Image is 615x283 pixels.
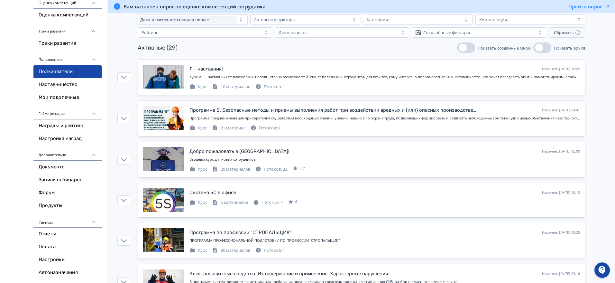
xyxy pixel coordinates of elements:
a: Автоназначения [33,266,102,279]
a: Треки развития [33,37,102,50]
div: Изменен: [DATE] 15:00 [542,149,580,154]
div: Компетенции [479,17,507,22]
button: Сохранённые фильтры [412,27,546,38]
button: Длительность [275,27,409,38]
a: Мои подопечные [33,91,102,104]
div: Курс [189,166,207,173]
span: 4.7 [299,165,305,172]
div: Потоков: 1 [255,247,285,254]
div: Геймификация [33,104,102,119]
button: Авторы и редакторы [250,14,360,25]
a: Награды и рейтинг [33,119,102,132]
div: Категории [367,17,388,22]
div: Курс [189,247,207,254]
a: Оценка компетенций [33,9,102,22]
a: Настройки [33,253,102,266]
div: Система 5С в офисе [189,189,236,196]
div: Изменен: [DATE] 09:16 [542,271,580,277]
div: Программа предназначена для приобретения слушателями необходимых знаний, умений, навыков по охран... [189,116,580,121]
div: Я - наставник! [189,65,223,73]
a: Продукты [33,199,102,212]
div: Курс [189,199,207,206]
button: Пройти опрос [568,3,610,10]
div: Потоков: 1 [255,84,285,90]
div: Изменен: [DATE] 09:25 [542,230,580,235]
a: Отчеты [33,228,102,241]
div: Длительность [279,30,307,35]
div: Потоков: 33 [255,166,287,173]
div: 5 материалов [212,199,248,206]
div: Дополнительно [33,145,102,161]
div: 30 материалов [212,247,250,254]
a: Оплата [33,241,102,253]
div: Рейтинг [142,30,158,35]
button: Дата изменения: сначала новые [138,14,248,25]
span: Показать созданные мной [478,45,531,51]
div: Изменен: [DATE] 10:05 [542,66,580,72]
div: Добро пожаловать в ТЭСС! [189,148,289,155]
span: Показать архив [554,45,585,51]
a: Настройка наград [33,132,102,145]
div: 10 материалов [212,84,250,90]
div: 20 материалов [212,166,250,173]
button: Категории [363,14,473,25]
div: Авторы и редакторы [254,17,296,22]
div: Система [33,212,102,228]
div: Курс «Я — наставник» от платформы "Россия - страна возможностей" станет полезным инструментом для... [189,74,580,80]
div: Треки развития [33,22,102,37]
div: Потоков: 4 [253,199,283,206]
div: 21 материал [212,125,245,131]
button: Компетенции [475,14,585,25]
button: Рейтинг [138,27,272,38]
div: Электрозащитные средства. Их содержание и применение. Характерные нарушения [189,270,388,278]
a: Пользователи [33,65,102,78]
button: Сбросить [549,27,585,38]
div: Вводный курс для новых сотрудников [189,157,580,162]
span: Дата изменения: сначала новые [140,17,209,22]
div: Курс [189,84,207,90]
div: Изменен: [DATE] 10:13 [542,190,580,195]
div: Активные (29) [138,43,178,52]
span: Вам назначен опрос по оценке компетенций сотрудника [124,3,266,10]
div: Курс [189,125,207,131]
a: Документы [33,161,102,174]
div: Программа Б. Безопасные методы и приемы выполнения работ при воздействии вредных и (или) опасных ... [189,107,478,114]
a: Форум [33,186,102,199]
div: Потоков: 0 [251,125,280,131]
a: Наставничество [33,78,102,91]
a: Записи вебинаров [33,174,102,186]
div: Пользователи [33,50,102,65]
div: Программа по профессии "СТРОПАЛЬЩИК" [189,229,292,236]
span: 4 [295,199,297,205]
div: Изменен: [DATE] 04:41 [542,108,580,113]
div: Сохранённые фильтры [423,30,470,35]
div: ПРОГРАММА ПРОФЕССИОНАЛЬНОЙ ПОДГОТОВКИ ПО ПРОФЕССИИ "СТРОПАЛЬЩИК" [189,238,580,243]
